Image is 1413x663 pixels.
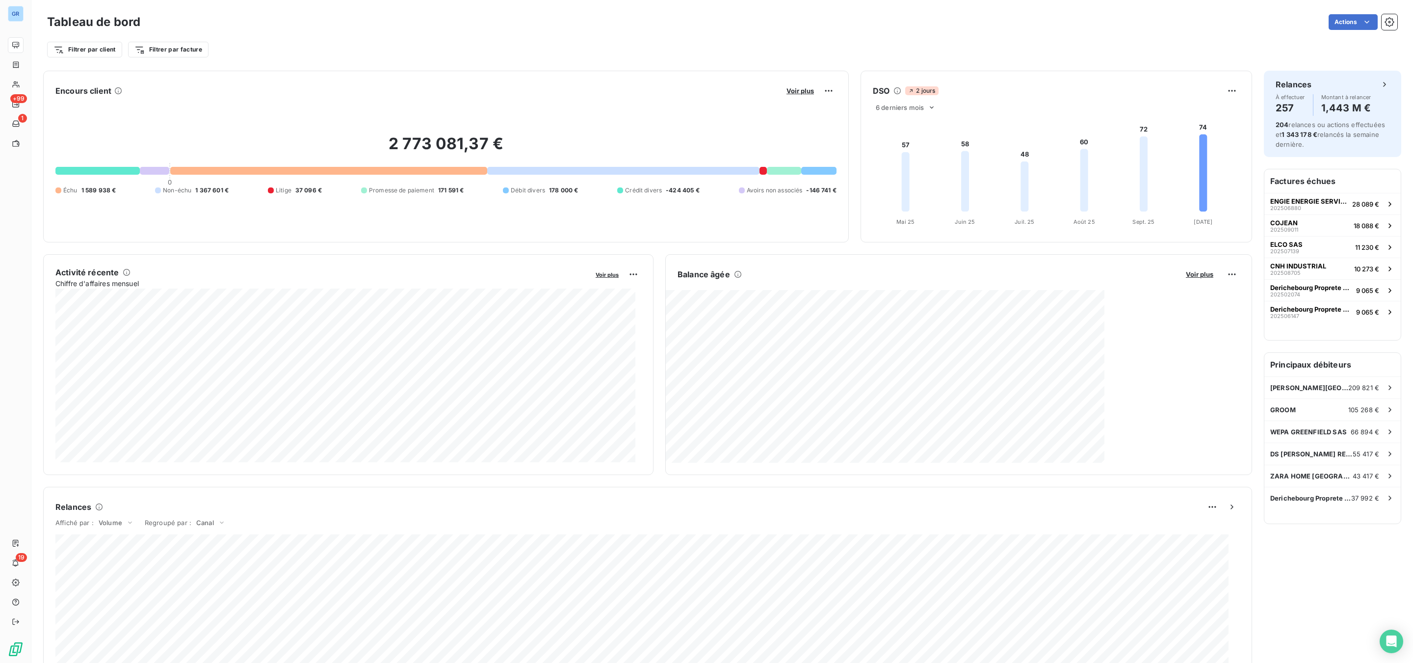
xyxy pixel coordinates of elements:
[63,186,78,195] span: Échu
[666,186,700,195] span: -424 405 €
[55,134,837,163] h2: 2 773 081,37 €
[8,641,24,657] img: Logo LeanPay
[47,13,140,31] h3: Tableau de bord
[438,186,464,195] span: 171 591 €
[1270,384,1348,392] span: [PERSON_NAME][GEOGRAPHIC_DATA]
[873,85,890,97] h6: DSO
[369,186,434,195] span: Promesse de paiement
[596,271,619,278] span: Voir plus
[1264,353,1401,376] h6: Principaux débiteurs
[1321,100,1371,116] h4: 1,443 M €
[55,278,589,289] span: Chiffre d'affaires mensuel
[99,519,122,527] span: Volume
[1270,494,1351,502] span: Derichebourg Proprete et services associes
[145,519,191,527] span: Regroupé par :
[1380,630,1403,653] div: Open Intercom Messenger
[1270,205,1301,211] span: 202506880
[1186,270,1213,278] span: Voir plus
[1276,121,1288,129] span: 204
[1270,313,1299,319] span: 202506147
[876,104,924,111] span: 6 derniers mois
[1270,292,1300,297] span: 202502074
[1352,200,1379,208] span: 28 089 €
[195,186,229,195] span: 1 367 601 €
[1270,248,1299,254] span: 202507139
[16,553,27,562] span: 19
[1356,308,1379,316] span: 9 065 €
[806,186,837,195] span: -146 741 €
[1073,218,1095,225] tspan: Août 25
[295,186,322,195] span: 37 096 €
[1264,258,1401,279] button: CNH INDUSTRIAL20250870510 273 €
[1264,193,1401,214] button: ENGIE ENERGIE SERVICES20250688028 089 €
[1270,270,1301,276] span: 202508705
[1348,384,1379,392] span: 209 821 €
[1264,169,1401,193] h6: Factures échues
[8,6,24,22] div: GR
[47,42,122,57] button: Filtrer par client
[1270,284,1352,292] span: Derichebourg Proprete et services associes
[1270,450,1353,458] span: DS [PERSON_NAME] RECYCLING
[905,86,938,95] span: 2 jours
[10,94,27,103] span: +99
[1270,262,1326,270] span: CNH INDUSTRIAL
[55,519,94,527] span: Affiché par :
[1270,472,1353,480] span: ZARA HOME [GEOGRAPHIC_DATA]
[1354,265,1379,273] span: 10 273 €
[1348,406,1379,414] span: 105 268 €
[1321,94,1371,100] span: Montant à relancer
[128,42,209,57] button: Filtrer par facture
[625,186,662,195] span: Crédit divers
[593,270,622,279] button: Voir plus
[511,186,545,195] span: Débit divers
[747,186,803,195] span: Avoirs non associés
[276,186,291,195] span: Litige
[1270,428,1347,436] span: WEPA GREENFIELD SAS
[55,501,91,513] h6: Relances
[1183,270,1216,279] button: Voir plus
[1351,428,1379,436] span: 66 894 €
[1354,222,1379,230] span: 18 088 €
[168,178,172,186] span: 0
[955,218,975,225] tspan: Juin 25
[896,218,915,225] tspan: Mai 25
[1015,218,1034,225] tspan: Juil. 25
[1282,131,1317,138] span: 1 343 178 €
[1132,218,1154,225] tspan: Sept. 25
[678,268,730,280] h6: Balance âgée
[1276,100,1305,116] h4: 257
[1270,305,1352,313] span: Derichebourg Proprete et services associes
[1270,227,1298,233] span: 202509011
[1264,236,1401,258] button: ELCO SAS20250713911 230 €
[549,186,578,195] span: 178 000 €
[18,114,27,123] span: 1
[163,186,191,195] span: Non-échu
[1356,287,1379,294] span: 9 065 €
[55,85,111,97] h6: Encours client
[1270,197,1348,205] span: ENGIE ENERGIE SERVICES
[196,519,214,527] span: Canal
[786,87,814,95] span: Voir plus
[1276,94,1305,100] span: À effectuer
[1264,301,1401,322] button: Derichebourg Proprete et services associes2025061479 065 €
[1351,494,1379,502] span: 37 992 €
[1270,406,1296,414] span: GROOM
[81,186,116,195] span: 1 589 938 €
[1355,243,1379,251] span: 11 230 €
[1353,472,1379,480] span: 43 417 €
[1264,279,1401,301] button: Derichebourg Proprete et services associes2025020749 065 €
[1270,240,1303,248] span: ELCO SAS
[55,266,119,278] h6: Activité récente
[1264,214,1401,236] button: COJEAN20250901118 088 €
[1194,218,1212,225] tspan: [DATE]
[1276,79,1311,90] h6: Relances
[1276,121,1385,148] span: relances ou actions effectuées et relancés la semaine dernière.
[1353,450,1379,458] span: 55 417 €
[784,86,817,95] button: Voir plus
[1329,14,1378,30] button: Actions
[1270,219,1298,227] span: COJEAN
